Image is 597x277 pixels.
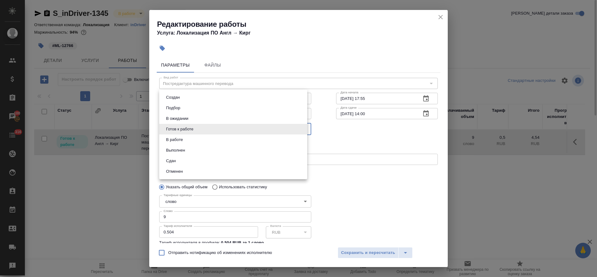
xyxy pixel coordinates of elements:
[164,168,185,175] button: Отменен
[164,115,190,122] button: В ожидании
[164,94,182,101] button: Создан
[164,147,187,154] button: Выполнен
[164,136,185,143] button: В работе
[164,157,178,164] button: Сдан
[164,105,182,111] button: Подбор
[164,126,195,133] button: Готов к работе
